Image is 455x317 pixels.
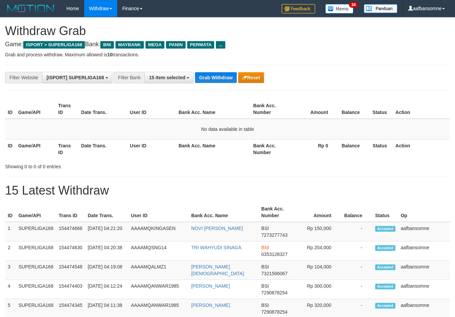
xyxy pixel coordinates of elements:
[16,261,56,280] td: SUPERLIGA168
[393,139,450,158] th: Action
[56,139,78,158] th: Trans ID
[85,261,128,280] td: [DATE] 04:19:08
[5,222,16,241] td: 1
[5,161,185,170] div: Showing 0 to 0 of 0 entries
[56,203,85,222] th: Trans ID
[85,241,128,261] td: [DATE] 04:20:38
[398,241,450,261] td: aafbansomne
[191,283,230,289] a: [PERSON_NAME]
[372,203,398,222] th: Status
[85,222,128,241] td: [DATE] 04:21:20
[5,99,15,119] th: ID
[187,41,215,49] span: PERMATA
[375,264,395,270] span: Accepted
[338,99,370,119] th: Balance
[342,203,372,222] th: Balance
[46,75,104,80] span: [ISPORT] SUPERLIGA168
[375,226,395,232] span: Accepted
[191,264,244,276] a: [PERSON_NAME][DEMOGRAPHIC_DATA]
[5,3,56,13] img: MOTION_logo.png
[259,203,297,222] th: Bank Acc. Number
[398,203,450,222] th: Op
[342,222,372,241] td: -
[176,99,250,119] th: Bank Acc. Name
[166,41,185,49] span: PANIN
[5,280,16,299] td: 4
[100,41,113,49] span: BNI
[261,245,269,250] span: BNI
[398,222,450,241] td: aafbansomne
[261,302,269,308] span: BSI
[128,261,189,280] td: AAAAMQALMZ1
[191,245,241,250] a: TRI WAHYUDI SINAGA
[261,252,288,257] span: Copy 0353128327 to clipboard
[5,241,16,261] td: 2
[398,280,450,299] td: aafbansomne
[56,99,78,119] th: Trans ID
[128,241,189,261] td: AAAAMQSNG14
[370,99,393,119] th: Status
[42,72,112,83] button: [ISPORT] SUPERLIGA168
[189,203,259,222] th: Bank Acc. Name
[195,72,236,83] button: Grab Withdraw
[5,184,450,197] h1: 15 Latest Withdraw
[375,284,395,289] span: Accepted
[85,203,128,222] th: Date Trans.
[375,303,395,309] span: Accepted
[297,241,342,261] td: Rp 204,000
[251,99,291,119] th: Bank Acc. Number
[127,99,176,119] th: User ID
[116,41,144,49] span: MAYBANK
[127,139,176,158] th: User ID
[176,139,250,158] th: Bank Acc. Name
[107,52,112,57] strong: 10
[149,75,185,80] span: 15 item selected
[16,280,56,299] td: SUPERLIGA168
[5,51,450,58] p: Grab and process withdraw. Maximum allowed is transactions.
[364,4,397,13] img: panduan.png
[251,139,291,158] th: Bank Acc. Number
[56,222,85,241] td: 154474666
[144,72,194,83] button: 15 item selected
[393,99,450,119] th: Action
[113,72,144,83] div: Filter Bank
[342,261,372,280] td: -
[216,41,225,49] span: ...
[349,2,358,8] span: 34
[128,203,189,222] th: User ID
[261,226,269,231] span: BSI
[338,139,370,158] th: Balance
[325,4,354,13] img: Button%20Memo.svg
[56,241,85,261] td: 154474630
[5,72,42,83] div: Filter Website
[15,139,56,158] th: Game/API
[5,119,450,140] td: No data available in table
[16,203,56,222] th: Game/API
[78,139,127,158] th: Date Trans.
[56,280,85,299] td: 154474403
[128,280,189,299] td: AAAAMQANWAR1985
[342,241,372,261] td: -
[5,139,15,158] th: ID
[261,283,269,289] span: BSI
[85,280,128,299] td: [DATE] 04:12:24
[261,264,269,269] span: BSI
[191,302,230,308] a: [PERSON_NAME]
[16,241,56,261] td: SUPERLIGA168
[261,232,288,238] span: Copy 7273277743 to clipboard
[5,41,450,48] h4: Game: Bank:
[145,41,165,49] span: MEGA
[291,139,338,158] th: Rp 0
[5,203,16,222] th: ID
[297,203,342,222] th: Amount
[15,99,56,119] th: Game/API
[291,99,338,119] th: Amount
[16,222,56,241] td: SUPERLIGA168
[23,41,85,49] span: ISPORT > SUPERLIGA168
[398,261,450,280] td: aafbansomne
[261,309,288,315] span: Copy 7290878254 to clipboard
[5,24,450,38] h1: Withdraw Grab
[370,139,393,158] th: Status
[128,222,189,241] td: AAAAMQKINGASEN
[261,290,288,295] span: Copy 7290878254 to clipboard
